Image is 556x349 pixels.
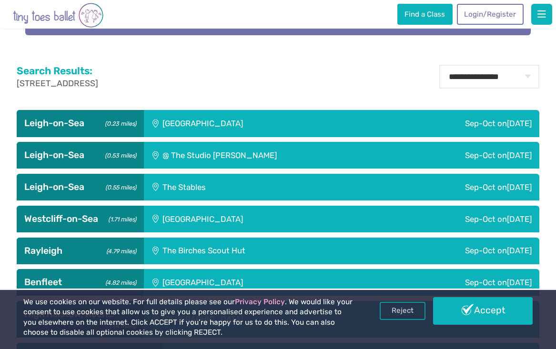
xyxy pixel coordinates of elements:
[370,238,539,264] div: Sep-Oct on
[17,78,98,90] p: [STREET_ADDRESS]
[24,277,136,288] h3: Benfleet
[144,142,394,169] div: @ The Studio [PERSON_NAME]
[144,174,325,200] div: The Stables
[144,110,367,137] div: [GEOGRAPHIC_DATA]
[144,269,367,296] div: [GEOGRAPHIC_DATA]
[102,181,136,191] small: (0.55 miles)
[144,206,367,232] div: [GEOGRAPHIC_DATA]
[367,206,539,232] div: Sep-Oct on
[507,246,532,255] span: [DATE]
[507,214,532,224] span: [DATE]
[235,298,285,306] a: Privacy Policy
[24,181,136,193] h3: Leigh-on-Sea
[24,245,136,257] h3: Rayleigh
[102,277,136,287] small: (4.82 miles)
[24,213,136,225] h3: Westcliff-on-Sea
[507,182,532,192] span: [DATE]
[507,119,532,128] span: [DATE]
[23,297,354,338] p: We use cookies on our website. For full details please see our . We would like your consent to us...
[397,4,453,25] a: Find a Class
[17,65,98,77] h2: Search Results:
[13,2,103,29] img: tiny toes ballet
[394,142,539,169] div: Sep-Oct on
[507,278,532,287] span: [DATE]
[367,110,539,137] div: Sep-Oct on
[367,269,539,296] div: Sep-Oct on
[24,118,136,129] h3: Leigh-on-Sea
[144,238,370,264] div: The Birches Scout Hut
[433,297,533,325] a: Accept
[507,150,532,160] span: [DATE]
[102,150,136,160] small: (0.53 miles)
[24,150,136,161] h3: Leigh-on-Sea
[380,302,425,320] a: Reject
[325,174,539,200] div: Sep-Oct on
[103,245,136,255] small: (4.79 miles)
[457,4,524,25] a: Login/Register
[102,118,136,128] small: (0.23 miles)
[105,213,136,223] small: (1.71 miles)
